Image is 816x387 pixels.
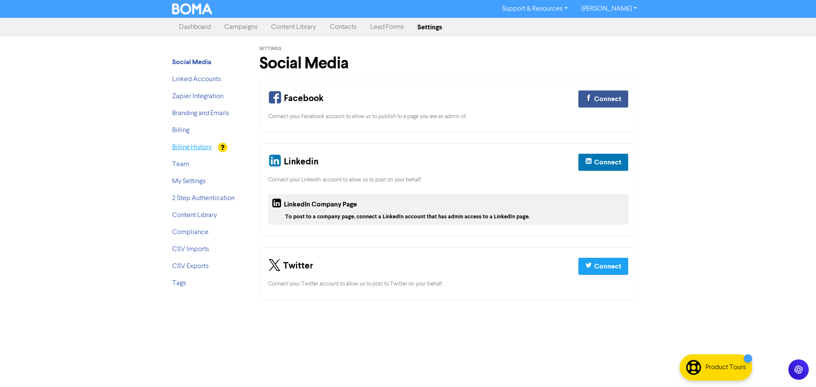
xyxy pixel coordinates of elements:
[594,261,621,271] div: Connect
[578,153,629,171] button: Connect
[259,143,637,237] div: Your Linkedin and Company Page Connection
[172,19,218,36] a: Dashboard
[259,80,637,133] div: Your Facebook Connection
[594,94,621,104] div: Connect
[172,178,206,185] a: My Settings
[172,76,221,83] a: Linked Accounts
[259,54,637,73] h1: Social Media
[172,212,217,219] a: Content Library
[575,2,644,16] a: [PERSON_NAME]
[259,247,637,300] div: Your Twitter Connection
[172,195,235,202] a: 2 Step Authentication
[172,280,186,287] a: Tags
[218,19,264,36] a: Campaigns
[172,93,224,100] a: Zapier Integration
[172,58,211,66] strong: Social Media
[172,161,189,168] a: Team
[773,346,816,387] iframe: Chat Widget
[172,263,209,270] a: CSV Exports
[272,198,357,213] div: LinkedIn Company Page
[323,19,363,36] a: Contacts
[594,157,621,167] div: Connect
[264,19,323,36] a: Content Library
[268,280,629,288] div: Connect your Twitter account to allow us to post to Twitter on your behalf.
[411,19,449,36] a: Settings
[578,90,629,108] button: Connect
[172,3,212,14] img: BOMA Logo
[172,127,190,134] a: Billing
[172,59,211,66] a: Social Media
[259,46,281,52] span: Settings
[268,176,629,184] div: Connect your LinkedIn account to allow us to post on your behalf.
[268,89,323,109] div: Facebook
[285,213,625,221] div: To post to a company page, connect a LinkedIn account that has admin access to a LinkedIn page.
[495,2,575,16] a: Support & Resources
[172,246,209,253] a: CSV Imports
[172,229,209,236] a: Compliance
[268,152,318,172] div: Linkedin
[268,256,313,277] div: Twitter
[172,110,229,117] a: Branding and Emails
[578,257,629,275] button: Connect
[172,144,212,151] a: Billing History
[268,113,629,121] div: Connect your Facebook account to allow us to publish to a page you are an admin of.
[363,19,411,36] a: Lead Forms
